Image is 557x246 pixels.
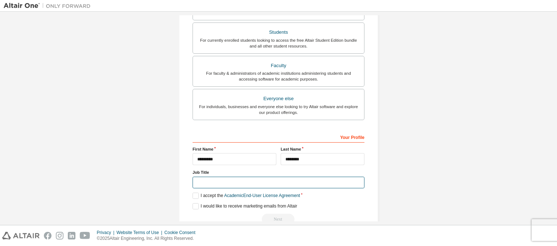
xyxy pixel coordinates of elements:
img: altair_logo.svg [2,232,40,239]
div: For faculty & administrators of academic institutions administering students and accessing softwa... [197,70,360,82]
img: Altair One [4,2,94,9]
img: facebook.svg [44,232,51,239]
div: For individuals, businesses and everyone else looking to try Altair software and explore our prod... [197,104,360,115]
div: For currently enrolled students looking to access the free Altair Student Edition bundle and all ... [197,37,360,49]
img: instagram.svg [56,232,63,239]
div: Faculty [197,61,360,71]
div: Your Profile [193,131,364,143]
label: First Name [193,146,276,152]
div: Read and acccept EULA to continue [193,214,364,225]
div: Privacy [97,230,116,235]
img: youtube.svg [80,232,90,239]
label: Job Title [193,169,364,175]
img: linkedin.svg [68,232,75,239]
label: I accept the [193,193,300,199]
div: Everyone else [197,94,360,104]
label: I would like to receive marketing emails from Altair [193,203,297,209]
a: Academic End-User License Agreement [224,193,300,198]
label: Last Name [281,146,364,152]
div: Website Terms of Use [116,230,164,235]
div: Cookie Consent [164,230,199,235]
p: © 2025 Altair Engineering, Inc. All Rights Reserved. [97,235,200,242]
div: Students [197,27,360,37]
